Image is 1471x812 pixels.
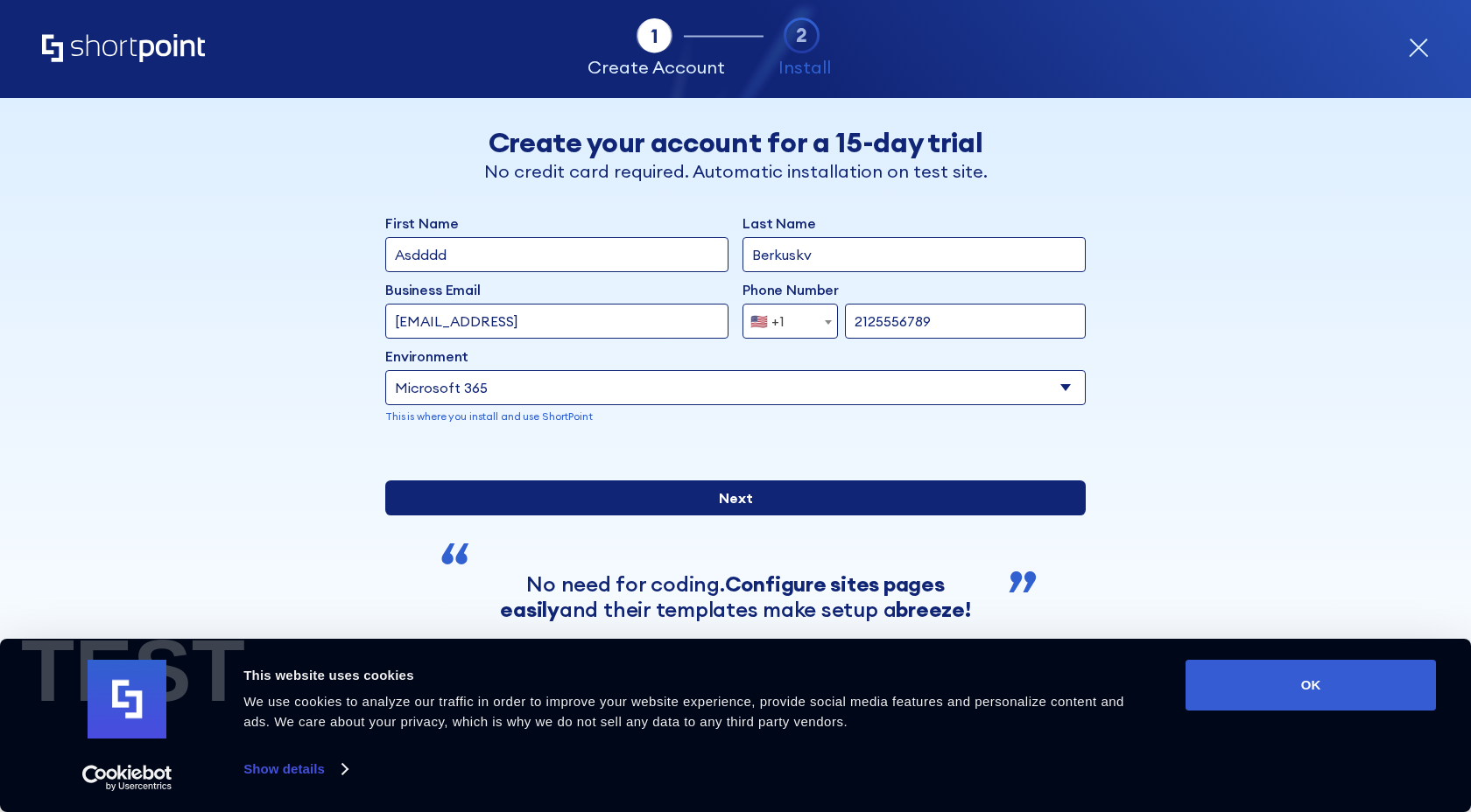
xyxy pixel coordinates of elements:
[51,765,204,791] a: Usercentrics Cookiebot - opens in a new window
[243,694,1124,729] span: We use cookies to analyze our traffic in order to improve your website experience, provide social...
[243,665,1146,686] div: This website uses cookies
[243,756,347,782] a: Show details
[1186,660,1436,710] button: OK
[88,660,166,738] img: logo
